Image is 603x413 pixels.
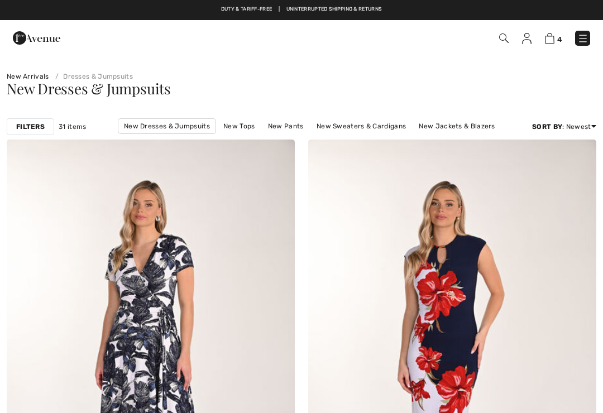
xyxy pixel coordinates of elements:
[413,119,500,133] a: New Jackets & Blazers
[218,119,260,133] a: New Tops
[51,73,133,80] a: Dresses & Jumpsuits
[499,33,509,43] img: Search
[13,32,60,42] a: 1ère Avenue
[118,118,216,134] a: New Dresses & Jumpsuits
[7,73,49,80] a: New Arrivals
[545,33,554,44] img: Shopping Bag
[532,123,562,131] strong: Sort By
[253,134,300,148] a: New Skirts
[557,35,562,44] span: 4
[16,122,45,132] strong: Filters
[532,122,596,132] div: : Newest
[13,27,60,49] img: 1ère Avenue
[302,134,365,148] a: New Outerwear
[311,119,411,133] a: New Sweaters & Cardigans
[59,122,86,132] span: 31 items
[262,119,309,133] a: New Pants
[545,31,562,45] a: 4
[522,33,532,44] img: My Info
[7,79,171,98] span: New Dresses & Jumpsuits
[577,33,588,44] img: Menu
